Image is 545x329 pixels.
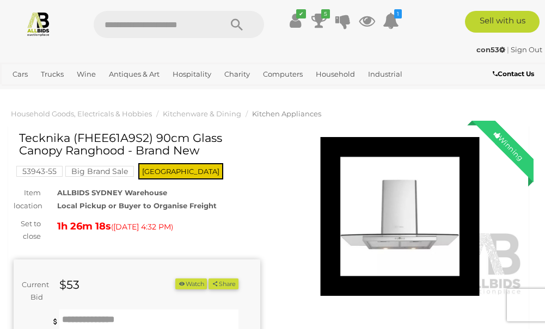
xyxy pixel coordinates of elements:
[57,220,111,232] strong: 1h 26m 18s
[168,65,216,83] a: Hospitality
[210,11,264,38] button: Search
[493,70,534,78] b: Contact Us
[394,9,402,18] i: 1
[507,45,509,54] span: |
[55,83,84,101] a: Office
[36,65,68,83] a: Trucks
[175,278,207,290] li: Watch this item
[26,11,51,36] img: Allbids.com.au
[5,187,49,212] div: Item location
[311,65,359,83] a: Household
[8,83,51,101] a: Jewellery
[65,166,134,177] mark: Big Brand Sale
[175,278,207,290] button: Watch
[105,65,164,83] a: Antiques & Art
[65,167,134,176] a: Big Brand Sale
[209,278,238,290] button: Share
[72,65,100,83] a: Wine
[287,11,303,30] a: ✔
[296,9,306,18] i: ✔
[277,137,523,296] img: Tecknika (FHEE61A9S2) 90cm Glass Canopy Ranghood - Brand New
[321,9,330,18] i: 5
[311,11,327,30] a: 5
[220,65,254,83] a: Charity
[81,214,189,246] div: Let us know when and who will be picking up the item and we will get it ready for you!
[124,83,210,101] a: [GEOGRAPHIC_DATA]
[259,65,307,83] a: Computers
[16,167,63,176] a: 53943-55
[59,278,79,291] strong: $53
[138,163,223,179] span: [GEOGRAPHIC_DATA]
[89,83,120,101] a: Sports
[57,201,217,210] strong: Local Pickup or Buyer to Organise Freight
[252,109,321,118] a: Kitchen Appliances
[476,45,505,54] strong: con53
[19,132,258,157] h1: Tecknika (FHEE61A9S2) 90cm Glass Canopy Ranghood - Brand New
[163,109,241,118] a: Kitchenware & Dining
[5,218,49,243] div: Set to close
[511,45,542,54] a: Sign Out
[476,45,507,54] a: con53
[8,65,32,83] a: Cars
[483,121,534,171] div: Winning
[493,68,537,80] a: Contact Us
[11,109,152,118] a: Household Goods, Electricals & Hobbies
[16,166,63,177] mark: 53943-55
[383,11,399,30] a: 1
[14,278,51,304] div: Current Bid
[364,65,407,83] a: Industrial
[465,11,540,33] a: Sell with us
[57,188,167,197] strong: ALLBIDS SYDNEY Warehouse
